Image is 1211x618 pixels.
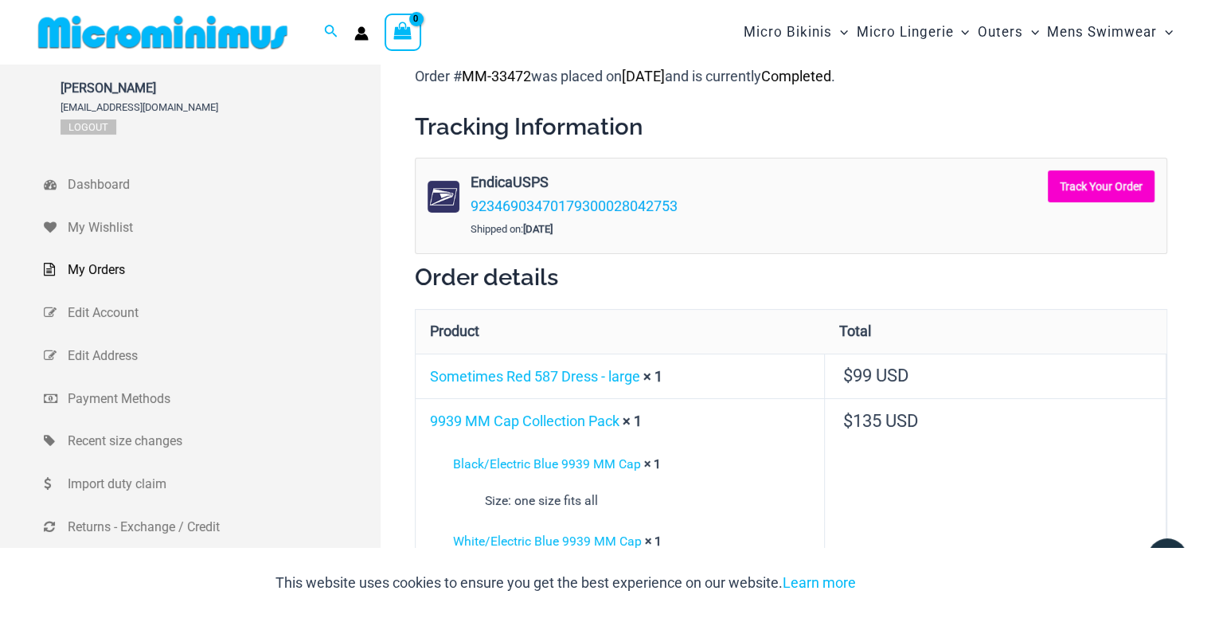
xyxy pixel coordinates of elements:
[868,564,936,602] button: Accept
[68,429,377,453] span: Recent size changes
[415,262,1167,292] h2: Order details
[471,170,889,194] strong: EndicaUSPS
[1047,12,1157,53] span: Mens Swimwear
[953,12,969,53] span: Menu Toggle
[44,291,381,334] a: Edit Account
[61,101,218,113] span: [EMAIL_ADDRESS][DOMAIN_NAME]
[416,310,825,354] th: Product
[44,463,381,506] a: Import duty claim
[643,368,662,385] strong: × 1
[453,534,642,549] a: White/Electric Blue 9939 MM Cap
[462,68,531,84] mark: MM-33472
[453,456,641,471] a: Black/Electric Blue 9939 MM Cap
[44,206,381,249] a: My Wishlist
[428,181,459,213] img: usps.png
[68,258,377,282] span: My Orders
[825,310,1166,354] th: Total
[974,8,1043,57] a: OutersMenu ToggleMenu Toggle
[852,8,973,57] a: Micro LingerieMenu ToggleMenu Toggle
[843,411,918,431] bdi: 135 USD
[978,12,1023,53] span: Outers
[324,22,338,42] a: Search icon link
[354,26,369,41] a: Account icon link
[44,377,381,420] a: Payment Methods
[843,411,853,431] span: $
[761,68,831,84] mark: Completed
[61,80,218,96] span: [PERSON_NAME]
[385,14,421,50] a: View Shopping Cart, empty
[1157,12,1173,53] span: Menu Toggle
[430,413,619,429] a: 9939 MM Cap Collection Pack
[783,574,856,591] a: Learn more
[430,368,640,385] a: Sometimes Red 587 Dress - large
[415,111,1167,142] h2: Tracking Information
[485,489,511,513] strong: Size:
[44,506,381,549] a: Returns - Exchange / Credit
[44,248,381,291] a: My Orders
[44,334,381,377] a: Edit Address
[843,366,853,385] span: $
[275,571,856,595] p: This website uses cookies to ensure you get the best experience on our website.
[737,6,1179,59] nav: Site Navigation
[68,515,377,539] span: Returns - Exchange / Credit
[61,119,116,135] a: Logout
[471,198,678,214] a: 92346903470179300028042753
[68,173,377,197] span: Dashboard
[644,456,661,471] strong: × 1
[44,163,381,206] a: Dashboard
[44,420,381,463] a: Recent size changes
[744,12,832,53] span: Micro Bikinis
[1048,170,1154,202] a: Track Your Order
[485,489,811,513] p: one size fits all
[68,216,377,240] span: My Wishlist
[32,14,294,50] img: MM SHOP LOGO FLAT
[523,223,553,235] strong: [DATE]
[68,387,377,411] span: Payment Methods
[856,12,953,53] span: Micro Lingerie
[623,413,642,429] strong: × 1
[1023,12,1039,53] span: Menu Toggle
[68,301,377,325] span: Edit Account
[471,217,893,241] div: Shipped on:
[68,344,377,368] span: Edit Address
[68,472,377,496] span: Import duty claim
[622,68,665,84] mark: [DATE]
[1043,8,1177,57] a: Mens SwimwearMenu ToggleMenu Toggle
[832,12,848,53] span: Menu Toggle
[645,534,662,549] strong: × 1
[740,8,852,57] a: Micro BikinisMenu ToggleMenu Toggle
[843,366,908,385] bdi: 99 USD
[415,65,1167,88] p: Order # was placed on and is currently .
